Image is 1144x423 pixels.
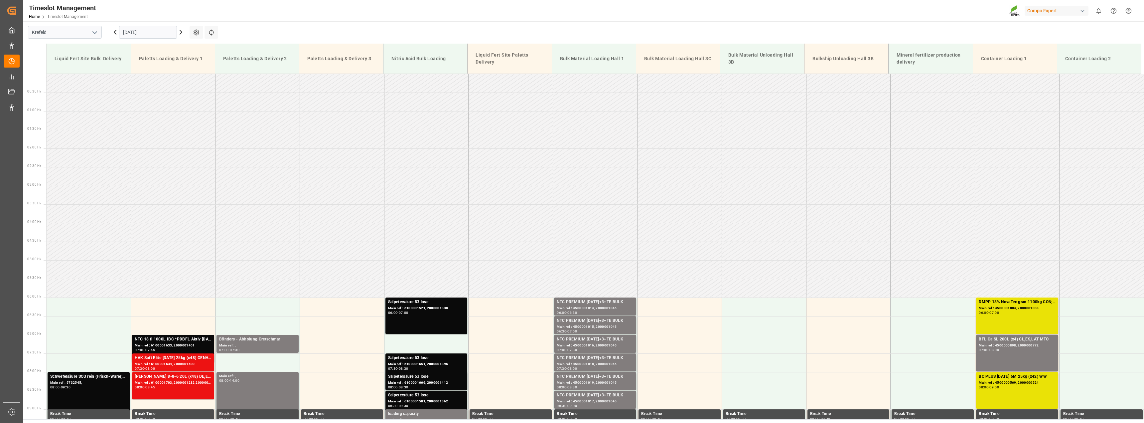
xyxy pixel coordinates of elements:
div: Main ref : 6100001634, 2000001400 [135,361,212,367]
div: 07:00 [567,330,577,333]
span: 07:00 Hr [27,332,41,335]
span: 02:00 Hr [27,145,41,149]
div: - [397,404,398,407]
div: DMPP 18% NovaTec gran 1100kg CON;DMPP 18% NTC redbrown 1100kg CON MTO;DMPP 34,8% NTC Sol 1100kg CON [979,299,1056,306]
div: 07:00 [219,348,229,351]
span: 09:00 Hr [27,406,41,410]
div: Container Loading 1 [978,53,1052,65]
div: Main ref : 6100001651, 2000001396 [388,361,465,367]
div: Main ref : 4500001014, 2000001045 [557,306,634,311]
div: - [397,386,398,389]
div: 08:00 [979,386,988,389]
div: 08:30 [567,386,577,389]
input: DD.MM.YYYY [119,26,177,39]
div: 07:00 [135,348,144,351]
span: 04:00 Hr [27,220,41,224]
div: Main ref : 4500001004, 2000001038 [979,306,1056,311]
div: NTC PREMIUM [DATE]+3+TE BULK [557,336,634,343]
div: Liquid Fert Site Bulk Delivery [52,53,125,65]
div: - [144,417,145,420]
div: 09:00 [50,417,60,420]
div: Bulk Material Loading Hall 3C [642,53,715,65]
div: 09:30 [399,404,408,407]
a: Home [29,14,40,19]
div: Main ref : 6100001666, 2000001412 [388,380,465,386]
div: - [735,417,736,420]
div: Main ref : 4500000569, 2000000524 [979,380,1056,386]
span: 08:00 Hr [27,369,41,373]
div: Paletts Loading & Delivery 1 [136,53,210,65]
div: 09:30 [61,417,71,420]
div: 07:00 [979,348,988,351]
div: - [651,417,652,420]
div: Main ref : 4500001016, 2000001045 [557,343,634,348]
div: 06:00 [388,311,398,314]
div: - [144,386,145,389]
div: loading capacity [388,411,465,417]
span: 03:00 Hr [27,183,41,186]
div: 06:00 [979,311,988,314]
div: 08:45 [145,386,155,389]
span: 08:30 Hr [27,388,41,391]
span: 01:00 Hr [27,108,41,112]
div: 09:00 [894,417,904,420]
div: 09:30 [652,417,661,420]
div: Paletts Loading & Delivery 3 [305,53,378,65]
div: 07:00 [399,311,408,314]
div: 07:00 [557,348,566,351]
div: 08:00 [388,386,398,389]
span: 06:00 Hr [27,295,41,298]
div: - [988,348,989,351]
div: 06:30 [557,330,566,333]
div: 09:00 [567,404,577,407]
span: 07:30 Hr [27,350,41,354]
div: Salpetersäure 53 lose [388,373,465,380]
div: - [904,417,905,420]
span: 06:30 Hr [27,313,41,317]
div: - [229,348,230,351]
button: open menu [89,27,99,38]
div: Break Time [726,411,802,417]
div: 07:00 [989,311,999,314]
div: 09:30 [989,417,999,420]
div: 09:30 [61,386,71,389]
div: 08:00 [135,386,144,389]
div: Break Time [135,411,212,417]
div: Main ref : 6100001633, 2000001401 [135,343,212,348]
div: Timeslot Management [29,3,96,13]
span: 00:30 Hr [27,90,41,93]
div: 08:00 [145,367,155,370]
div: NTC PREMIUM [DATE]+3+TE BULK [557,299,634,306]
span: 03:30 Hr [27,201,41,205]
div: Compo Expert [1025,6,1088,16]
div: - [566,311,567,314]
div: 09:30 [905,417,915,420]
div: - [566,348,567,351]
div: 09:30 [145,417,155,420]
div: 09:00 [135,417,144,420]
div: Nitric Acid Bulk Loading [389,53,462,65]
div: 07:30 [567,348,577,351]
div: 09:30 [230,417,239,420]
div: Mineral fertilizer production delivery [894,49,967,68]
div: 08:00 [219,379,229,382]
div: - [60,386,61,389]
div: 09:00 [989,386,999,389]
div: - [988,386,989,389]
img: Screenshot%202023-09-29%20at%2010.02.21.png_1712312052.png [1009,5,1020,17]
div: - [313,417,314,420]
div: - [566,330,567,333]
div: - [566,404,567,407]
div: 08:00 [50,386,60,389]
span: 01:30 Hr [27,127,41,130]
div: Main ref : 4500001019, 2000001045 [557,380,634,386]
div: BC PLUS [DATE] 6M 25kg (x42) WW [979,373,1056,380]
div: NTC PREMIUM [DATE]+3+TE BULK [557,392,634,399]
div: 09:00 [1063,417,1073,420]
div: Main ref : 5732545, [50,380,127,386]
div: 09:00 [304,417,313,420]
div: Main ref : 4500001015, 2000001045 [557,324,634,330]
div: Break Time [894,411,971,417]
div: 09:30 [736,417,746,420]
div: Break Time [641,411,718,417]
